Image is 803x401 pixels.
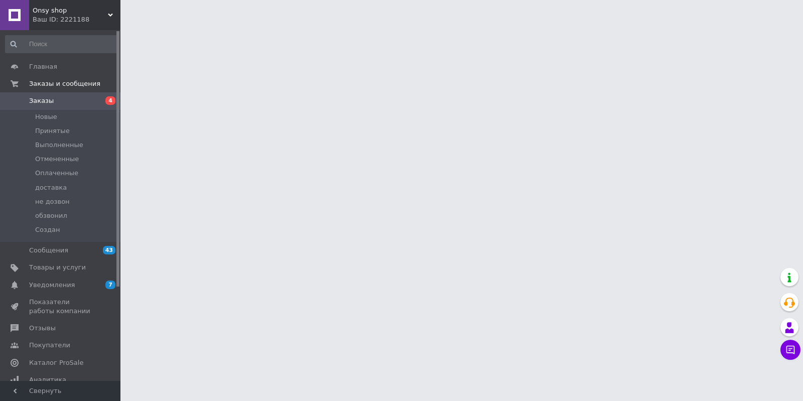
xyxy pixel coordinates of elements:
[29,375,66,384] span: Аналитика
[5,35,118,53] input: Поиск
[29,358,83,367] span: Каталог ProSale
[35,112,57,121] span: Новые
[35,126,70,136] span: Принятые
[35,197,70,206] span: не дозвон
[35,225,60,234] span: Создан
[780,340,800,360] button: Чат с покупателем
[29,298,93,316] span: Показатели работы компании
[35,155,79,164] span: Отмененные
[35,211,67,220] span: обзвонил
[29,281,75,290] span: Уведомления
[29,79,100,88] span: Заказы и сообщения
[29,341,70,350] span: Покупатели
[35,169,78,178] span: Оплаченные
[105,96,115,105] span: 4
[35,141,83,150] span: Выполненные
[29,263,86,272] span: Товары и услуги
[29,96,54,105] span: Заказы
[29,62,57,71] span: Главная
[33,15,120,24] div: Ваш ID: 2221188
[105,281,115,289] span: 7
[29,246,68,255] span: Сообщения
[103,246,115,254] span: 43
[35,183,67,192] span: доставка
[29,324,56,333] span: Отзывы
[33,6,108,15] span: Onsy shop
